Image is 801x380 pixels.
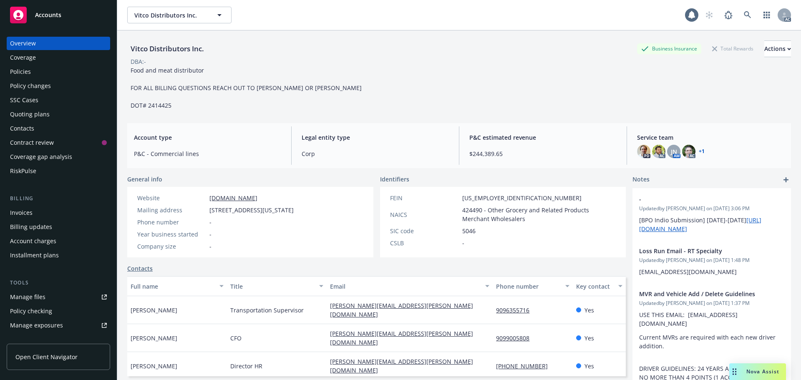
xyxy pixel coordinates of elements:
div: Invoices [10,206,33,219]
a: Coverage [7,51,110,64]
a: Report a Bug [720,7,737,23]
a: +1 [699,149,705,154]
a: Overview [7,37,110,50]
span: Identifiers [380,175,409,184]
div: Website [137,194,206,202]
button: Actions [764,40,791,57]
span: - [209,230,212,239]
div: Coverage [10,51,36,64]
a: Manage exposures [7,319,110,332]
span: - [209,218,212,226]
a: Accounts [7,3,110,27]
a: Search [739,7,756,23]
p: USE THIS EMAIL: [EMAIL_ADDRESS][DOMAIN_NAME] [639,310,784,328]
span: Director HR [230,362,262,370]
span: MVR and Vehicle Add / Delete Guidelines [639,289,763,298]
div: Installment plans [10,249,59,262]
div: NAICS [390,210,459,219]
div: CSLB [390,239,459,247]
div: Account charges [10,234,56,248]
img: photo [682,145,695,158]
div: Manage certificates [10,333,65,346]
div: Quoting plans [10,108,50,121]
span: 424490 - Other Grocery and Related Products Merchant Wholesalers [462,206,616,223]
a: add [781,175,791,185]
div: Total Rewards [708,43,758,54]
span: [PERSON_NAME] [131,334,177,342]
a: [PERSON_NAME][EMAIL_ADDRESS][PERSON_NAME][DOMAIN_NAME] [330,357,473,374]
div: Title [230,282,314,291]
a: RiskPulse [7,164,110,178]
div: FEIN [390,194,459,202]
div: Vitco Distributors Inc. [127,43,207,54]
span: Accounts [35,12,61,18]
span: Updated by [PERSON_NAME] on [DATE] 1:37 PM [639,299,784,307]
span: [PERSON_NAME] [131,306,177,315]
span: Open Client Navigator [15,352,78,361]
span: [PERSON_NAME] [131,362,177,370]
span: Updated by [PERSON_NAME] on [DATE] 1:48 PM [639,257,784,264]
div: Company size [137,242,206,251]
a: Manage files [7,290,110,304]
div: Drag to move [729,363,740,380]
span: General info [127,175,162,184]
span: Corp [302,149,449,158]
button: Phone number [493,276,572,296]
div: Manage exposures [10,319,63,332]
a: Policy changes [7,79,110,93]
img: photo [637,145,650,158]
span: Updated by [PERSON_NAME] on [DATE] 3:06 PM [639,205,784,212]
a: [PERSON_NAME][EMAIL_ADDRESS][PERSON_NAME][DOMAIN_NAME] [330,330,473,346]
a: Invoices [7,206,110,219]
div: Billing updates [10,220,52,234]
a: Contacts [127,264,153,273]
button: Title [227,276,327,296]
div: Mailing address [137,206,206,214]
div: Email [330,282,480,291]
span: $244,389.65 [469,149,617,158]
div: Phone number [496,282,560,291]
span: CFO [230,334,242,342]
span: Legal entity type [302,133,449,142]
p: [BPO Indio Submission] [DATE]-[DATE] [639,216,784,233]
a: 9096355716 [496,306,536,314]
div: RiskPulse [10,164,36,178]
div: SIC code [390,226,459,235]
a: SSC Cases [7,93,110,107]
span: - [462,239,464,247]
span: Notes [632,175,650,185]
div: DBA: - [131,57,146,66]
span: Account type [134,133,281,142]
a: Billing updates [7,220,110,234]
div: Tools [7,279,110,287]
a: Quoting plans [7,108,110,121]
div: Actions [764,41,791,57]
div: Full name [131,282,214,291]
span: 5046 [462,226,476,235]
a: Contract review [7,136,110,149]
span: Nova Assist [746,368,779,375]
a: [DOMAIN_NAME] [209,194,257,202]
span: Yes [584,362,594,370]
div: Contacts [10,122,34,135]
div: Phone number [137,218,206,226]
a: Account charges [7,234,110,248]
span: Transportation Supervisor [230,306,304,315]
a: Switch app [758,7,775,23]
span: P&C estimated revenue [469,133,617,142]
div: Policy checking [10,305,52,318]
div: Year business started [137,230,206,239]
a: 9099005808 [496,334,536,342]
div: Key contact [576,282,613,291]
span: Service team [637,133,784,142]
a: Policies [7,65,110,78]
span: - [209,242,212,251]
a: [PHONE_NUMBER] [496,362,554,370]
a: [PERSON_NAME][EMAIL_ADDRESS][PERSON_NAME][DOMAIN_NAME] [330,302,473,318]
div: Policy changes [10,79,51,93]
button: Email [327,276,493,296]
span: [EMAIL_ADDRESS][DOMAIN_NAME] [639,268,737,276]
a: Manage certificates [7,333,110,346]
span: Vitco Distributors Inc. [134,11,207,20]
